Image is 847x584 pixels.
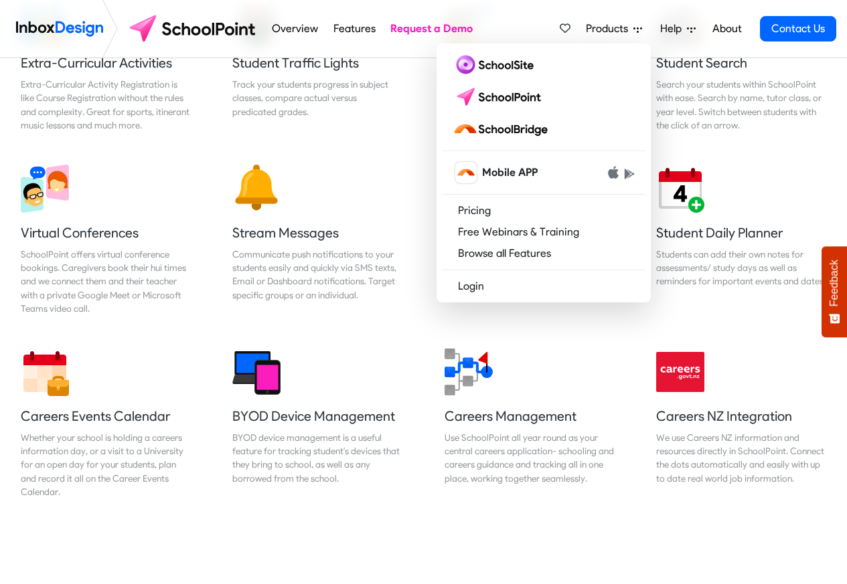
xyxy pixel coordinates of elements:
button: Feedback - Show survey [822,246,847,337]
a: Overview [268,15,322,42]
h5: Careers Management [445,407,615,425]
a: Careers NZ Integration We use Careers NZ information and resources directly in SchoolPoint. Conne... [645,337,837,510]
h5: Student Daily Planner [656,223,826,242]
h5: Student Traffic Lights [232,54,402,72]
img: schoolsite logo [453,54,539,76]
h5: Stream Messages [232,223,402,242]
a: Virtual Conferences SchoolPoint offers virtual conference bookings. Caregivers book their hui tim... [10,154,202,326]
a: Pricing [442,200,645,221]
img: schoolbridge logo [453,118,553,140]
div: Communicate push notifications to your students easily and quickly via SMS texts, Email or Dashbo... [232,248,402,302]
span: Help [660,21,687,37]
span: Mobile APP [482,165,538,181]
img: 2022_01_17_icon_career_event_calendar.svg [21,348,69,396]
a: Free Webinars & Training [442,221,645,243]
span: Feedback [828,260,840,306]
span: Products [586,21,633,37]
a: Contact Us [760,16,836,41]
img: schoolpoint logo [123,13,264,45]
div: Whether your school is holding a careers information day, or a visit to a University for an open ... [21,431,191,499]
a: Browse all Features [442,243,645,264]
div: Extra-Curricular Activity Registration is like Course Registration without the rules and complexi... [21,78,191,132]
div: Use SchoolPoint all year round as your central careers application- schooling and careers guidanc... [445,431,615,486]
img: schoolpoint logo [453,86,547,108]
a: Help [655,15,701,42]
img: 2022_01_17_icon_daily_planner.svg [656,165,704,213]
a: Careers Events Calendar Whether your school is holding a careers information day, or a visit to a... [10,337,202,510]
a: Features [329,15,379,42]
a: Login [442,276,645,297]
h5: Student Search [656,54,826,72]
a: BYOD Device Management BYOD device management is a useful feature for tracking student's devices ... [222,337,413,510]
a: Request a Demo [387,15,477,42]
a: schoolbridge icon Mobile APP [442,157,645,189]
img: 2022_01_17_icon_messages.svg [232,165,281,213]
a: Stream Messages Communicate push notifications to your students easily and quickly via SMS texts,... [222,154,413,326]
img: 2022_01_13_icon_career_management.svg [445,348,493,396]
h5: BYOD Device Management [232,407,402,425]
div: Products [437,43,651,302]
h5: Virtual Conferences [21,223,191,242]
div: Track your students progress in subject classes, compare actual versus predicated grades. [232,78,402,118]
h5: Careers Events Calendar [21,407,191,425]
div: We use Careers NZ information and resources directly in SchoolPoint. Connect the dots automatical... [656,431,826,486]
a: About [708,15,745,42]
a: SchoolPoint Reports All aspects of SchoolPoint have a huge array of reports easily downloadable a... [434,154,625,326]
div: BYOD device management is a useful feature for tracking student's devices that they bring to scho... [232,431,402,486]
img: schoolbridge icon [455,162,477,183]
div: Search your students within SchoolPoint with ease. Search by name, tutor class, or year level. Sw... [656,78,826,132]
h5: Extra-Curricular Activities [21,54,191,72]
a: Careers Management Use SchoolPoint all year round as your central careers application- schooling ... [434,337,625,510]
h5: Careers NZ Integration [656,407,826,425]
div: SchoolPoint offers virtual conference bookings. Caregivers book their hui times and we connect th... [21,248,191,316]
a: Products [581,15,647,42]
div: Students can add their own notes for assessments/ study days as well as reminders for important e... [656,248,826,288]
img: 2022_03_30_icon_virtual_conferences.svg [21,165,69,213]
img: 2022_01_17_icon_byod_management.svg [232,348,281,396]
a: Student Daily Planner Students can add their own notes for assessments/ study days as well as rem... [645,154,837,326]
img: 2022_01_13_icon_careersnz.svg [656,348,704,396]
